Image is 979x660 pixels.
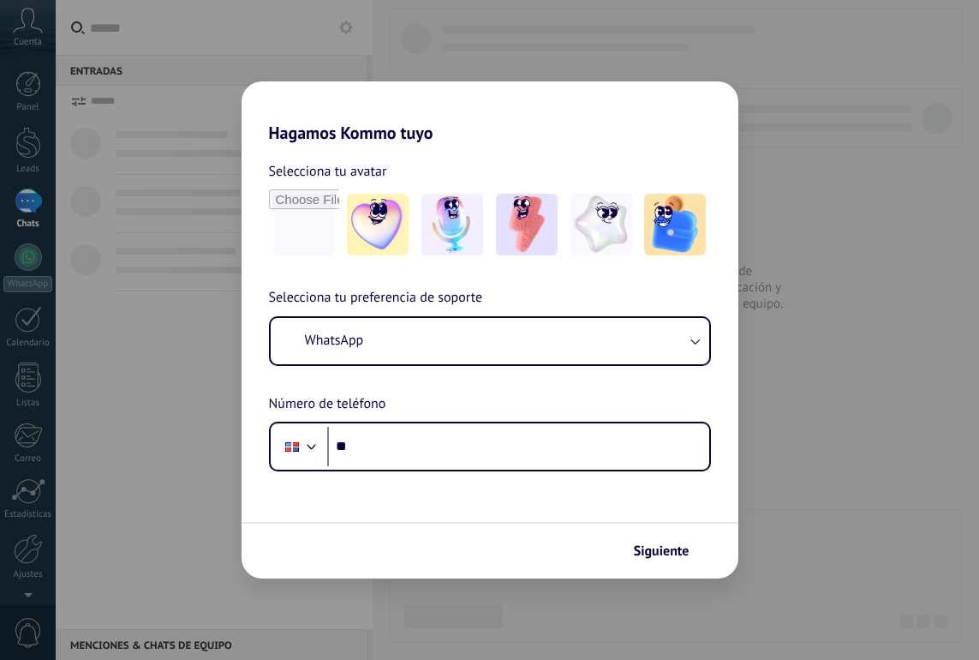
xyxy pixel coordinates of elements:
[269,287,483,309] span: Selecciona tu preferencia de soporte
[242,81,738,143] h2: Hagamos Kommo tuyo
[269,393,386,416] span: Número de teléfono
[305,332,364,349] span: WhatsApp
[496,194,558,255] img: -3.jpeg
[276,429,308,465] div: Dominican Republic: + 1
[634,545,689,557] span: Siguiente
[269,160,387,183] span: Selecciona tu avatar
[644,194,706,255] img: -5.jpeg
[421,194,483,255] img: -2.jpeg
[626,537,713,566] button: Siguiente
[271,318,709,364] button: WhatsApp
[347,194,409,255] img: -1.jpeg
[570,194,632,255] img: -4.jpeg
